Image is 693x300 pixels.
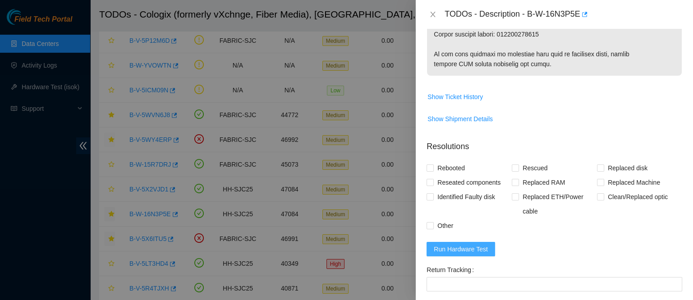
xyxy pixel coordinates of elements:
[427,242,495,256] button: Run Hardware Test
[434,244,488,254] span: Run Hardware Test
[427,277,682,291] input: Return Tracking
[519,161,551,175] span: Rescued
[604,175,664,190] span: Replaced Machine
[427,92,483,102] span: Show Ticket History
[434,190,499,204] span: Identified Faulty disk
[429,11,436,18] span: close
[434,218,457,233] span: Other
[427,133,682,153] p: Resolutions
[434,175,504,190] span: Reseated components
[434,161,468,175] span: Rebooted
[604,161,651,175] span: Replaced disk
[427,10,439,19] button: Close
[445,7,682,22] div: TODOs - Description - B-W-16N3P5E
[427,263,477,277] label: Return Tracking
[427,90,483,104] button: Show Ticket History
[519,175,569,190] span: Replaced RAM
[427,112,493,126] button: Show Shipment Details
[427,114,493,124] span: Show Shipment Details
[604,190,671,204] span: Clean/Replaced optic
[519,190,597,218] span: Replaced ETH/Power cable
